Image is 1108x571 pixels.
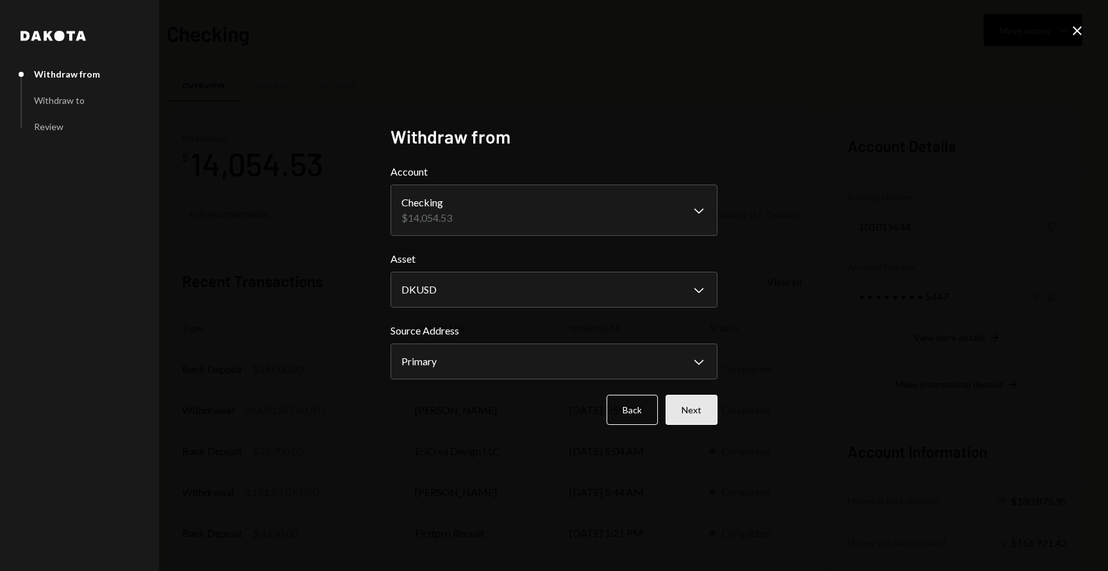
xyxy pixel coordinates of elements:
div: Withdraw to [34,95,85,106]
div: Review [34,121,63,132]
button: Asset [390,272,718,308]
button: Source Address [390,343,718,379]
h2: Withdraw from [390,124,718,149]
label: Asset [390,251,718,267]
label: Account [390,164,718,179]
label: Source Address [390,323,718,338]
button: Next [666,395,718,425]
div: Withdraw from [34,69,100,79]
button: Account [390,185,718,236]
button: Back [607,395,658,425]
